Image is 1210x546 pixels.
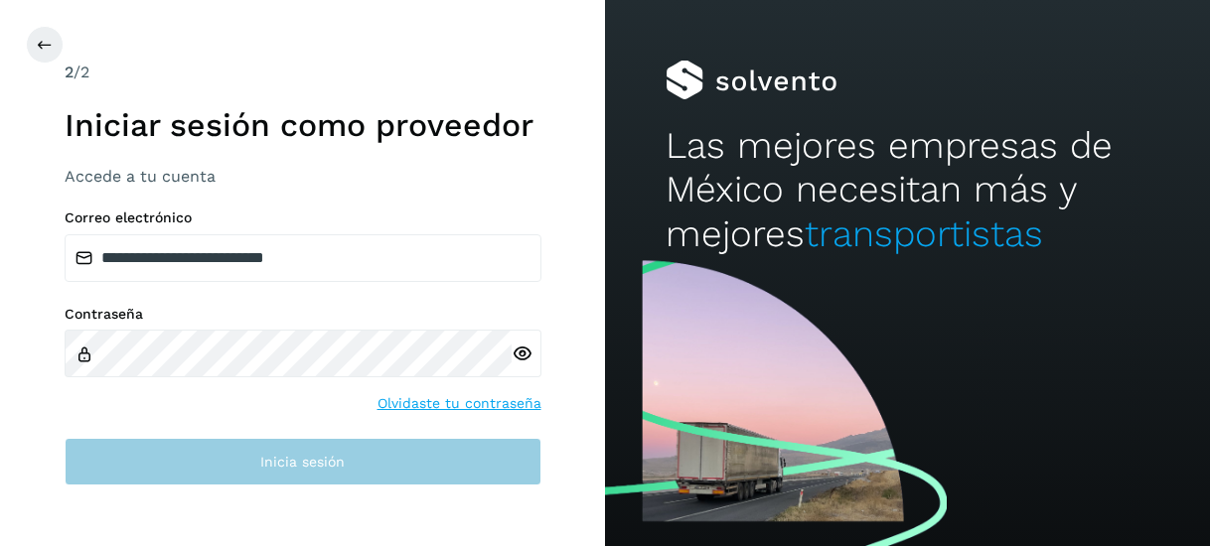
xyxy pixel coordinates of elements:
[65,106,541,144] h1: Iniciar sesión como proveedor
[65,63,74,81] span: 2
[65,167,541,186] h3: Accede a tu cuenta
[65,306,541,323] label: Contraseña
[65,61,541,84] div: /2
[260,455,345,469] span: Inicia sesión
[378,393,541,414] a: Olvidaste tu contraseña
[805,212,1043,255] span: transportistas
[65,209,541,226] label: Correo electrónico
[65,438,541,485] button: Inicia sesión
[666,124,1149,256] h2: Las mejores empresas de México necesitan más y mejores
